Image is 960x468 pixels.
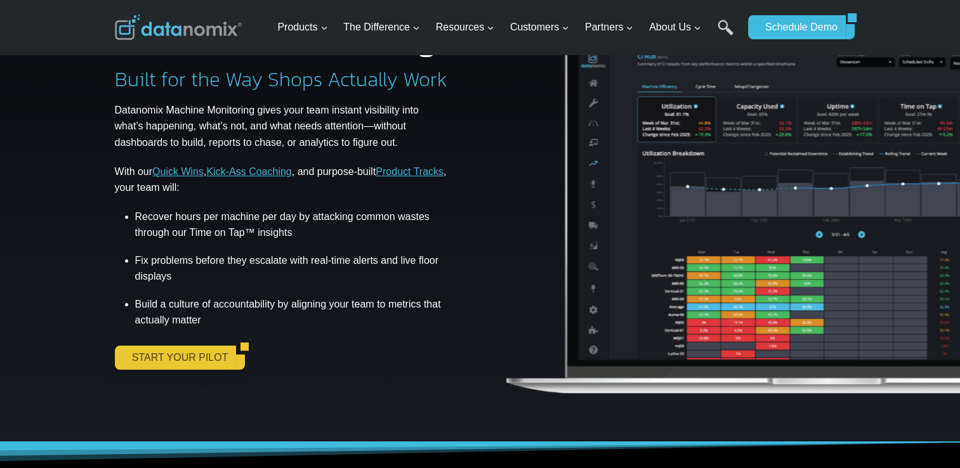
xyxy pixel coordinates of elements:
[376,166,444,177] a: Product Tracks
[135,245,450,292] li: Fix problems before they escalate with real-time alerts and live floor displays
[115,102,450,151] p: Datanomix Machine Monitoring gives your team instant visibility into what’s happening, what’s not...
[173,283,214,292] a: Privacy Policy
[748,15,846,39] a: Schedule Demo
[718,20,733,48] a: Search
[206,166,291,177] a: Kick-Ass Coaching
[142,283,161,292] a: Terms
[115,346,237,370] a: START YOUR PILOT
[436,19,494,36] span: Resources
[115,69,447,89] h2: Built for the Way Shops Actually Work
[115,15,242,40] img: Datanomix
[115,25,436,56] h1: Production Monitoring
[115,164,450,196] p: With our , , and purpose-built , your team will:
[152,166,204,177] a: Quick Wins
[135,292,450,333] li: Build a culture of accountability by aligning your team to metrics that actually matter
[286,157,334,168] span: State/Region
[135,209,450,245] li: Recover hours per machine per day by attacking common wastes through our Time on Tap™ insights
[343,19,420,36] span: The Difference
[272,7,742,48] nav: Primary Navigation
[649,19,701,36] span: About Us
[585,19,633,36] span: Partners
[277,19,327,36] span: Products
[286,1,326,12] span: Last Name
[510,19,569,36] span: Customers
[286,53,343,64] span: Phone number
